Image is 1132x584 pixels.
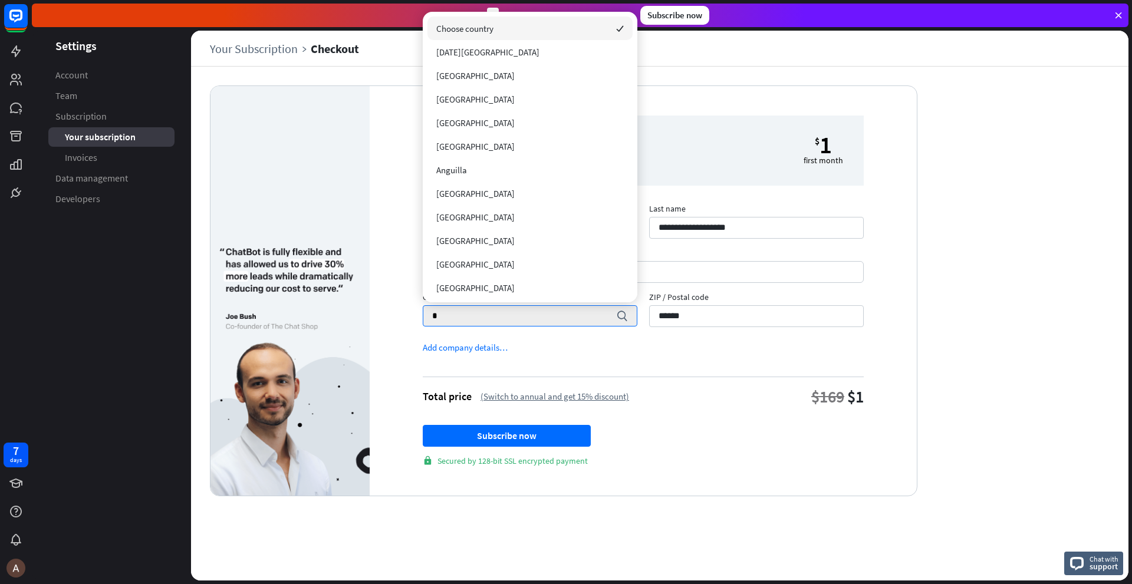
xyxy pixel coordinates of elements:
input: Country search [432,306,610,326]
span: [GEOGRAPHIC_DATA] [436,282,515,293]
header: Settings [32,38,191,54]
div: Secured by 128-bit SSL encrypted payment [423,456,864,466]
span: Subscription [55,110,107,123]
span: Team [55,90,77,102]
div: 3 [487,8,499,24]
button: Open LiveChat chat widget [9,5,45,40]
span: Credit Card [423,248,864,261]
i: checked [616,25,624,32]
iframe: Billing information [432,262,855,282]
span: Invoices [65,151,97,164]
span: [GEOGRAPHIC_DATA] [436,94,515,105]
div: (Switch to annual and get 15% discount) [481,391,629,402]
span: Country [423,292,637,305]
div: Add company details… [423,342,508,353]
input: ZIP / Postal code [649,305,864,327]
span: Anguilla [436,164,467,176]
span: Your subscription [65,131,136,143]
span: Developers [55,193,100,205]
div: Subscribe in days to get your first month for $1 [436,8,631,24]
span: [GEOGRAPHIC_DATA] [436,188,515,199]
span: [GEOGRAPHIC_DATA] [436,141,515,152]
span: ZIP / Postal code [649,292,864,305]
span: [GEOGRAPHIC_DATA] [436,235,515,246]
span: [DATE][GEOGRAPHIC_DATA] [436,47,539,58]
span: Chat with [1090,553,1118,565]
span: support [1090,561,1118,572]
img: 17017e6dca2a961f0bc0.png [210,248,370,496]
a: Developers [48,189,175,209]
span: [GEOGRAPHIC_DATA] [436,212,515,223]
div: days [10,456,22,464]
div: $169 [811,386,844,407]
span: [GEOGRAPHIC_DATA] [436,117,515,128]
div: 1 [820,135,832,155]
div: first month [804,155,843,166]
span: [GEOGRAPHIC_DATA] [436,70,515,81]
a: 7 days [4,443,28,467]
div: Subscribe now [640,6,709,25]
div: 7 [13,446,19,456]
small: $ [815,135,820,155]
i: search [616,310,628,322]
a: Subscription [48,107,175,126]
span: Choose country [436,23,493,34]
a: Invoices [48,148,175,167]
button: Subscribe now [423,425,591,447]
input: Last name [649,217,864,239]
span: [GEOGRAPHIC_DATA] [436,259,515,270]
div: Checkout [311,42,359,55]
a: Account [48,65,175,85]
span: Last name [649,203,864,217]
a: Team [48,86,175,105]
a: Your Subscription [210,42,311,55]
span: Data management [55,172,128,184]
i: lock [423,456,433,466]
span: Account [55,69,88,81]
div: $1 [847,386,864,407]
div: Total price [423,390,472,403]
a: Data management [48,169,175,188]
